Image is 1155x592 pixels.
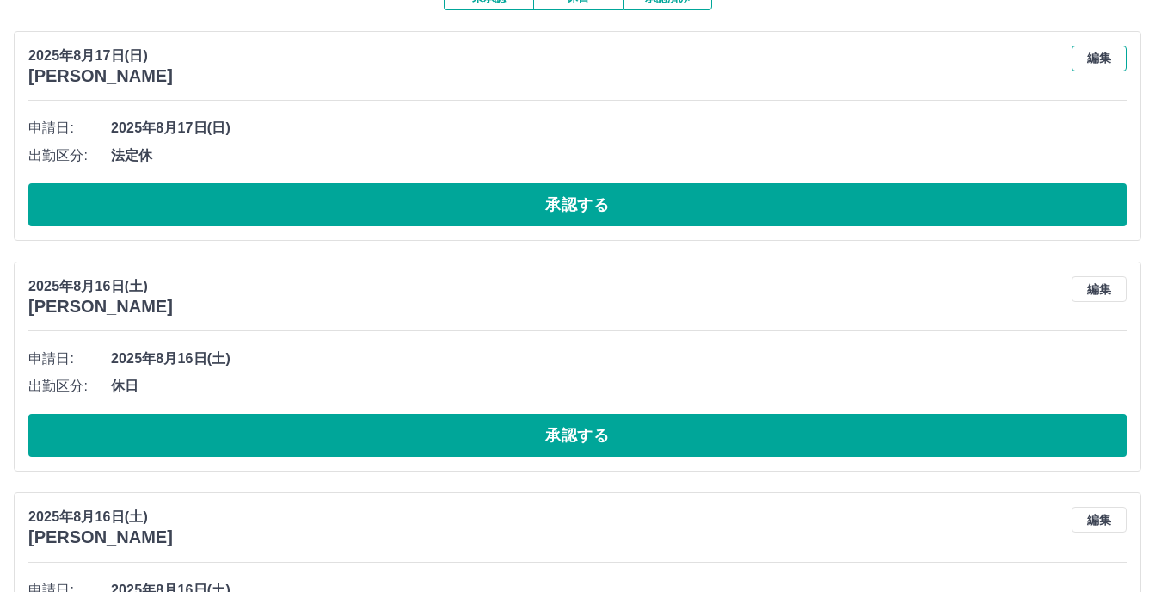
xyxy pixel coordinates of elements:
button: 編集 [1072,46,1127,71]
span: 出勤区分: [28,145,111,166]
button: 編集 [1072,276,1127,302]
span: 2025年8月17日(日) [111,118,1127,139]
h3: [PERSON_NAME] [28,66,173,86]
p: 2025年8月16日(土) [28,276,173,297]
span: 休日 [111,376,1127,397]
span: 法定休 [111,145,1127,166]
h3: [PERSON_NAME] [28,297,173,317]
p: 2025年8月16日(土) [28,507,173,527]
span: 2025年8月16日(土) [111,348,1127,369]
span: 申請日: [28,348,111,369]
button: 承認する [28,183,1127,226]
button: 編集 [1072,507,1127,533]
span: 申請日: [28,118,111,139]
button: 承認する [28,414,1127,457]
p: 2025年8月17日(日) [28,46,173,66]
h3: [PERSON_NAME] [28,527,173,547]
span: 出勤区分: [28,376,111,397]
